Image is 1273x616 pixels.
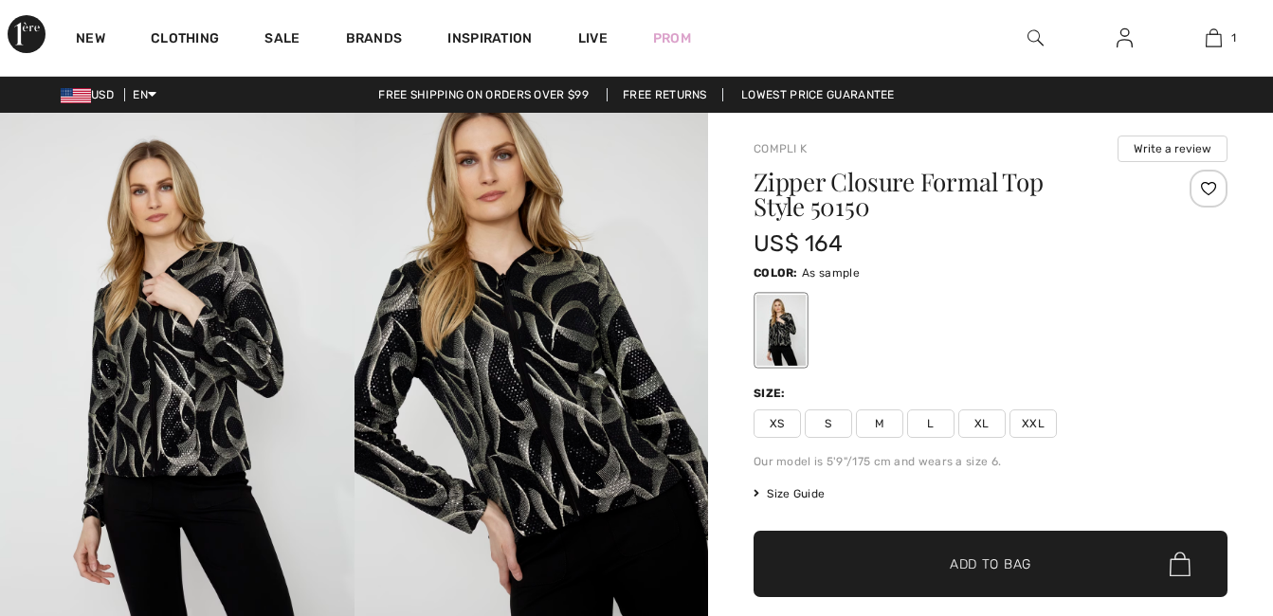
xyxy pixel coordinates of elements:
span: Inspiration [447,30,532,50]
img: My Info [1117,27,1133,49]
span: Color: [754,266,798,280]
a: Compli K [754,142,807,155]
img: US Dollar [61,88,91,103]
a: Clothing [151,30,219,50]
span: As sample [802,266,860,280]
span: Add to Bag [950,554,1031,574]
span: 1 [1231,29,1236,46]
span: EN [133,88,156,101]
button: Write a review [1118,136,1228,162]
div: Our model is 5'9"/175 cm and wears a size 6. [754,453,1228,470]
span: M [856,409,903,438]
a: 1 [1170,27,1257,49]
span: Size Guide [754,485,825,502]
button: Add to Bag [754,531,1228,597]
img: 1ère Avenue [8,15,45,53]
a: New [76,30,105,50]
a: Free Returns [607,88,723,101]
a: Sign In [1101,27,1148,50]
img: My Bag [1206,27,1222,49]
h1: Zipper Closure Formal Top Style 50150 [754,170,1149,219]
span: XS [754,409,801,438]
a: Sale [264,30,300,50]
span: US$ 164 [754,230,843,257]
span: L [907,409,955,438]
a: Prom [653,28,691,48]
a: Live [578,28,608,48]
span: XL [958,409,1006,438]
img: search the website [1027,27,1044,49]
span: XXL [1009,409,1057,438]
div: As sample [756,295,806,366]
span: S [805,409,852,438]
a: Free shipping on orders over $99 [363,88,604,101]
a: Lowest Price Guarantee [726,88,910,101]
span: USD [61,88,121,101]
div: Size: [754,385,790,402]
a: Brands [346,30,403,50]
img: Bag.svg [1170,552,1191,576]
